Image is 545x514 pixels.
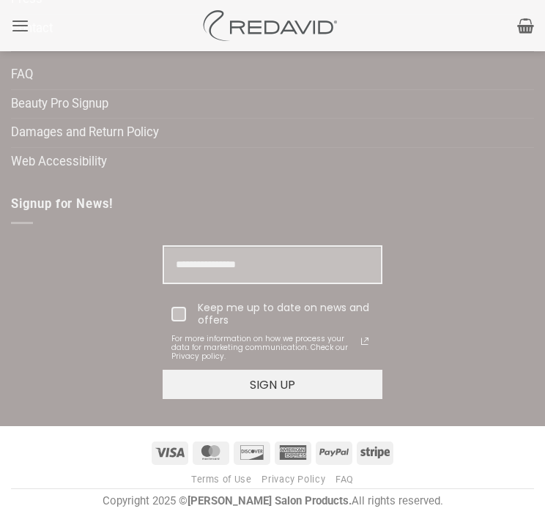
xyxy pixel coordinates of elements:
a: Terms of Use [191,474,252,485]
a: Privacy Policy [262,474,325,485]
svg: link icon [356,332,374,350]
a: View cart [517,10,534,42]
a: Read our Privacy Policy [356,332,374,350]
span: For more information on how we process your data for marketing communication. Check our Privacy p... [171,335,356,361]
a: Web Accessibility [11,148,107,176]
img: REDAVID Salon Products | United States [199,10,346,41]
a: Beauty Pro Signup [11,90,108,119]
span: Signup for News! [11,197,114,211]
a: Menu [11,7,29,44]
input: Email field [163,245,382,284]
button: SIGN UP [163,370,382,399]
div: Copyright 2025 © All rights reserved. [11,493,534,510]
a: FAQ [11,61,33,89]
a: FAQ [335,474,354,485]
a: Damages and Return Policy [11,119,159,147]
div: Payment icons [149,439,396,465]
div: Keep me up to date on news and offers [198,302,374,327]
strong: [PERSON_NAME] Salon Products. [188,494,352,507]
